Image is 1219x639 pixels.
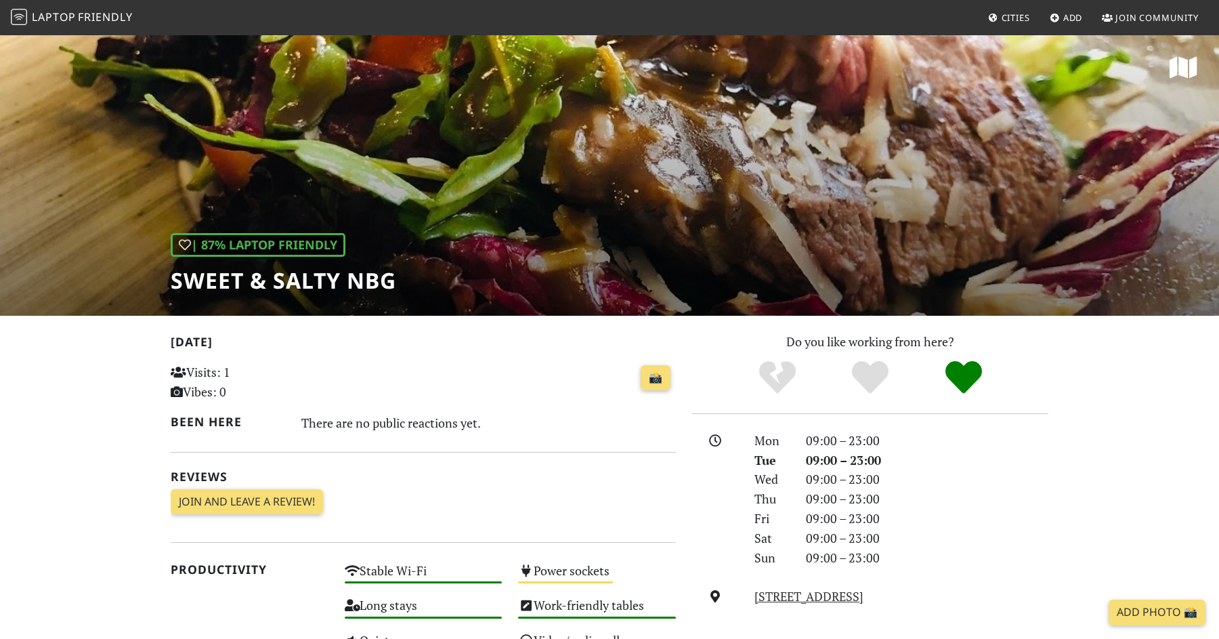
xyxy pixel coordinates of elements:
[731,359,824,396] div: No
[746,489,798,509] div: Thu
[32,9,76,24] span: Laptop
[798,489,1056,509] div: 09:00 – 23:00
[746,470,798,489] div: Wed
[1109,600,1205,625] a: Add Photo 📸
[798,431,1056,451] div: 09:00 – 23:00
[1044,5,1088,30] a: Add
[510,560,684,594] div: Power sockets
[692,332,1048,352] p: Do you like working from here?
[337,594,511,629] div: Long stays
[798,451,1056,470] div: 09:00 – 23:00
[746,529,798,548] div: Sat
[337,560,511,594] div: Stable Wi-Fi
[798,529,1056,548] div: 09:00 – 23:00
[171,470,676,484] h2: Reviews
[301,412,677,434] div: There are no public reactions yet.
[746,509,798,529] div: Fri
[798,548,1056,568] div: 09:00 – 23:00
[11,6,133,30] a: LaptopFriendly LaptopFriendly
[641,365,670,391] a: 📸
[746,548,798,568] div: Sun
[798,509,1056,529] div: 09:00 – 23:00
[171,489,323,515] a: Join and leave a review!
[510,594,684,629] div: Work-friendly tables
[171,415,285,429] h2: Been here
[746,431,798,451] div: Mon
[171,335,676,354] h2: [DATE]
[824,359,917,396] div: Yes
[171,562,328,577] h2: Productivity
[171,233,345,257] div: | 87% Laptop Friendly
[798,470,1056,489] div: 09:00 – 23:00
[11,9,27,25] img: LaptopFriendly
[171,268,396,293] h1: Sweet & Salty NBG
[1115,12,1199,24] span: Join Community
[746,451,798,470] div: Tue
[754,588,863,604] a: [STREET_ADDRESS]
[78,9,132,24] span: Friendly
[983,5,1035,30] a: Cities
[1096,5,1204,30] a: Join Community
[1063,12,1083,24] span: Add
[171,363,328,402] p: Visits: 1 Vibes: 0
[1002,12,1030,24] span: Cities
[917,359,1010,396] div: Definitely!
